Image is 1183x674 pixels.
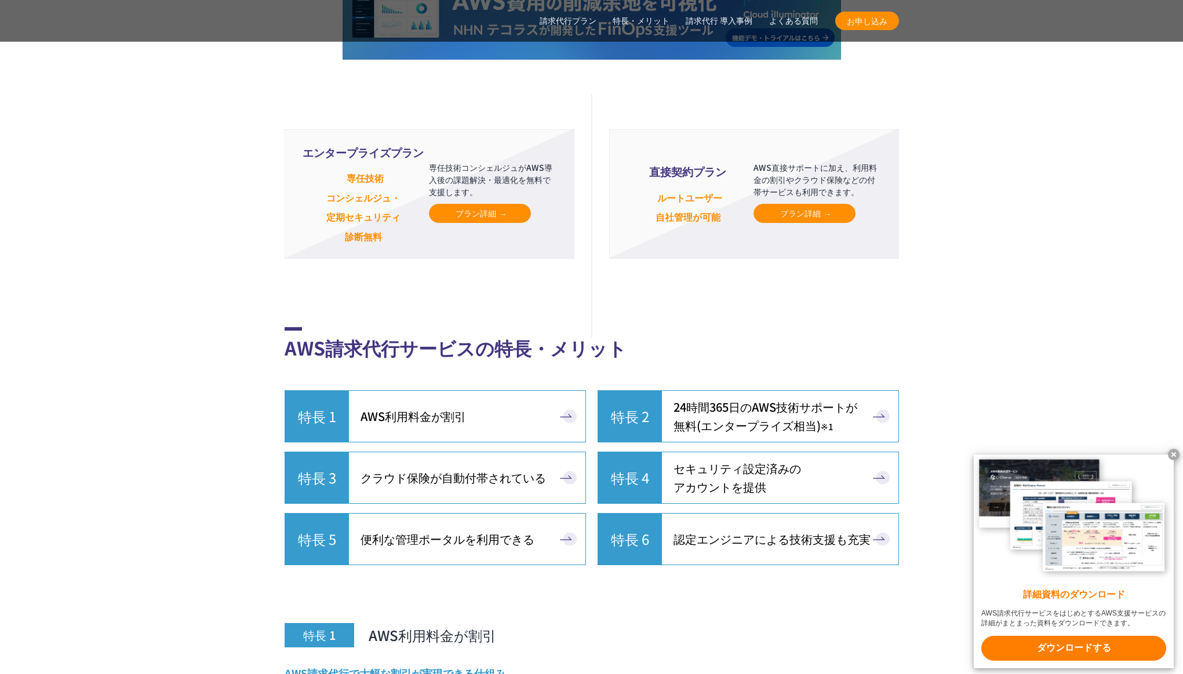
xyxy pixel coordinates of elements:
[361,407,466,426] span: AWS利用料金が割引
[598,513,899,565] a: 特長 6 認定エンジニアによる技術支援も充実
[361,530,534,548] span: 便利な管理ポータルを利用 できる
[754,204,856,223] a: プラン詳細
[285,623,354,647] span: 特長 1
[285,452,586,504] a: 特長 3 クラウド保険が自動付帯されている
[769,15,818,27] a: よくある質問
[285,391,349,442] span: 特長 1
[598,452,899,504] a: 特長 4 セキュリティ設定済みのアカウントを提供
[613,15,669,27] a: 特長・メリット
[303,144,424,161] span: エンタープライズプラン
[835,15,899,27] span: お申し込み
[754,162,881,198] p: AWS直接サポートに加え、利用料金の割引やクラウド保険などの付帯サービスも利用できます。
[674,398,857,435] span: 24時間365日の AWS技術サポートが 無料 (エンタープライズ相当)
[456,207,504,219] span: プラン詳細
[361,468,546,487] span: クラウド保険が自動付帯されている
[598,452,662,503] span: 特長 4
[429,204,531,223] a: プラン詳細
[598,390,899,442] a: 特長 2 24時間365日のAWS技術サポートが無料(エンタープライズ相当)※1
[981,636,1166,661] x-t: ダウンロードする
[627,163,749,180] span: 直接契約プラン
[674,459,801,496] span: セキュリティ設定済みの アカウントを提供
[821,420,833,433] small: ※1
[780,207,829,219] span: プラン詳細
[981,609,1166,628] x-t: AWS請求代行サービスをはじめとするAWS支援サービスの詳細がまとまった資料をダウンロードできます。
[285,327,899,361] h2: AWS請求代行サービスの特長・メリット
[674,530,871,548] span: 認定エンジニアによる技術支援も充実
[974,455,1174,668] a: 詳細資料のダウンロード AWS請求代行サービスをはじめとするAWS支援サービスの詳細がまとまった資料をダウンロードできます。 ダウンロードする
[285,452,349,503] span: 特長 3
[285,514,349,565] span: 特長 5
[285,513,586,565] a: 特長 5 便利な管理ポータルを利用できる
[981,588,1166,602] x-t: 詳細資料のダウンロード
[835,12,899,30] a: お申し込み
[598,514,662,565] span: 特長 6
[686,15,753,27] a: 請求代行 導入事例
[429,162,556,198] p: 専任技術コンシェルジュがAWS導入後の課題解決・最適化を無料で支援します。
[540,15,596,27] a: 請求代行プラン
[369,625,496,645] span: AWS利用料金が割引
[285,390,586,442] a: 特長 1 AWS利用料金が割引
[326,171,401,243] small: 専任技術 コンシェルジュ・ 定期セキュリティ 診断無料
[656,191,723,224] small: ルートユーザー 自社管理が可能
[598,391,662,442] span: 特長 2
